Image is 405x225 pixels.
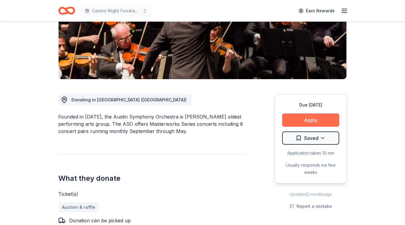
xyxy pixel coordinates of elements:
[58,4,75,18] a: Home
[282,131,339,145] button: Saved
[282,101,339,109] div: Due [DATE]
[58,174,246,183] h2: What they donate
[58,202,99,212] a: Auction & raffle
[58,113,246,135] div: Founded in [DATE], the Austin Symphony Orchestra is [PERSON_NAME] oldest performing arts group. T...
[72,97,187,102] span: Donating in [GEOGRAPHIC_DATA] ([GEOGRAPHIC_DATA])
[80,5,152,17] button: Casino Night Fundraiser and Silent Auction
[282,149,339,157] div: Application takes 10 min
[69,217,131,224] div: Donation can be picked up
[295,5,338,16] a: Earn Rewards
[304,134,318,142] span: Saved
[92,7,140,14] span: Casino Night Fundraiser and Silent Auction
[282,162,339,176] div: Usually responds in a few weeks
[275,191,347,198] div: Updated 2 months ago
[289,203,332,210] button: Report a mistake
[282,113,339,127] button: Apply
[58,190,246,198] div: Ticket(s)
